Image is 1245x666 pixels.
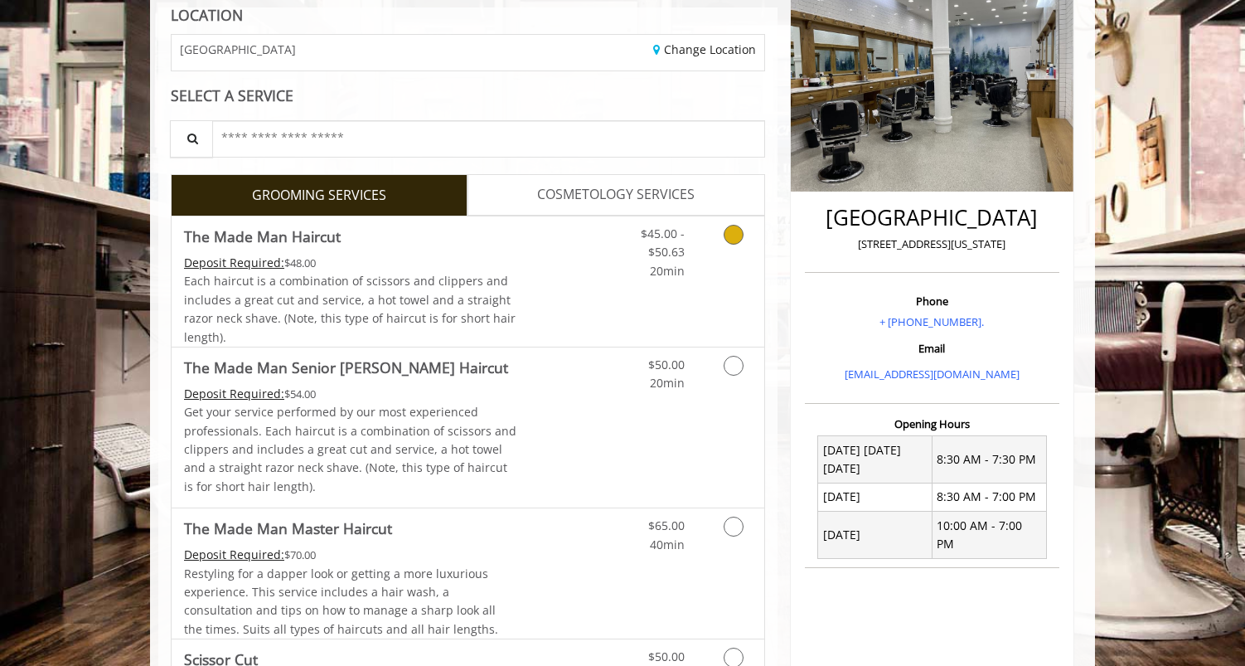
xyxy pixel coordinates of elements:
[650,375,685,391] span: 20min
[805,418,1059,430] h3: Opening Hours
[648,649,685,664] span: $50.00
[171,88,765,104] div: SELECT A SERVICE
[184,403,517,496] p: Get your service performed by our most experienced professionals. Each haircut is a combination o...
[184,386,284,401] span: This service needs some Advance to be paid before we block your appointment
[845,367,1020,382] a: [EMAIL_ADDRESS][DOMAIN_NAME]
[184,273,516,344] span: Each haircut is a combination of scissors and clippers and includes a great cut and service, a ho...
[809,236,1055,253] p: [STREET_ADDRESS][US_STATE]
[818,436,933,484] td: [DATE] [DATE] [DATE]
[932,483,1046,511] td: 8:30 AM - 7:00 PM
[184,255,284,270] span: This service needs some Advance to be paid before we block your appointment
[809,343,1055,354] h3: Email
[537,184,695,206] span: COSMETOLOGY SERVICES
[184,517,392,540] b: The Made Man Master Haircut
[184,254,517,272] div: $48.00
[184,547,284,562] span: This service needs some Advance to be paid before we block your appointment
[932,436,1046,484] td: 8:30 AM - 7:30 PM
[184,546,517,564] div: $70.00
[650,537,685,552] span: 40min
[648,357,685,372] span: $50.00
[809,206,1055,230] h2: [GEOGRAPHIC_DATA]
[650,263,685,279] span: 20min
[818,483,933,511] td: [DATE]
[252,185,386,207] span: GROOMING SERVICES
[641,226,685,260] span: $45.00 - $50.63
[653,41,756,57] a: Change Location
[184,566,498,637] span: Restyling for a dapper look or getting a more luxurious experience. This service includes a hair ...
[879,314,984,329] a: + [PHONE_NUMBER].
[184,225,341,248] b: The Made Man Haircut
[184,385,517,403] div: $54.00
[184,356,508,379] b: The Made Man Senior [PERSON_NAME] Haircut
[932,512,1046,559] td: 10:00 AM - 7:00 PM
[648,518,685,533] span: $65.00
[170,120,213,158] button: Service Search
[171,5,243,25] b: LOCATION
[180,43,296,56] span: [GEOGRAPHIC_DATA]
[818,512,933,559] td: [DATE]
[809,295,1055,307] h3: Phone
